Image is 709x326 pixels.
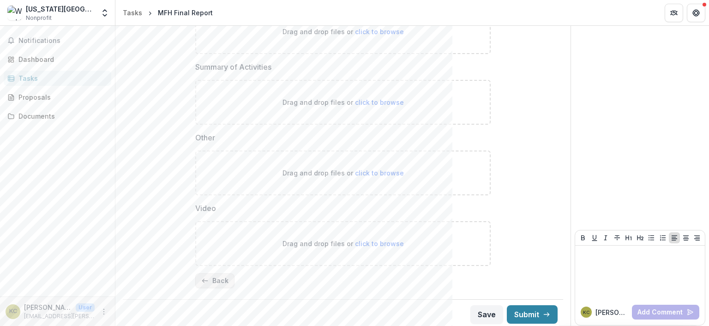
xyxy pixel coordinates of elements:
span: click to browse [355,240,404,248]
button: Notifications [4,33,111,48]
button: Back [195,273,234,288]
button: Bold [577,232,589,243]
a: Documents [4,109,111,124]
button: Underline [589,232,600,243]
p: [PERSON_NAME] [24,302,72,312]
button: Align Right [691,232,703,243]
p: [EMAIL_ADDRESS][PERSON_NAME][DOMAIN_NAME] [24,312,95,320]
button: Get Help [687,4,705,22]
div: Kateri Chapman-Kramer [9,308,17,314]
a: Tasks [119,6,146,19]
button: Ordered List [657,232,668,243]
button: Italicize [600,232,611,243]
div: Dashboard [18,54,104,64]
p: Video [195,203,216,214]
div: Proposals [18,92,104,102]
button: Align Center [680,232,691,243]
img: Washington University [7,6,22,20]
a: Proposals [4,90,111,105]
button: Align Left [669,232,680,243]
a: Dashboard [4,52,111,67]
button: Submit [507,305,558,324]
a: Tasks [4,71,111,86]
p: Other [195,132,215,143]
button: Add Comment [632,305,699,320]
p: Drag and drop files or [282,97,404,107]
button: Strike [612,232,623,243]
span: Nonprofit [26,14,52,22]
button: Bullet List [646,232,657,243]
div: Tasks [18,73,104,83]
p: Drag and drop files or [282,27,404,36]
button: Heading 1 [623,232,634,243]
p: Drag and drop files or [282,239,404,248]
p: Summary of Activities [195,61,271,72]
span: Notifications [18,37,108,45]
button: Heading 2 [635,232,646,243]
div: MFH Final Report [158,8,213,18]
button: Save [470,305,503,324]
div: Tasks [123,8,142,18]
button: Partners [665,4,683,22]
div: Documents [18,111,104,121]
span: click to browse [355,28,404,36]
nav: breadcrumb [119,6,216,19]
button: More [98,306,109,317]
div: [US_STATE][GEOGRAPHIC_DATA] [26,4,95,14]
p: User [76,303,95,312]
div: Kateri Chapman-Kramer [583,310,589,315]
span: click to browse [355,169,404,177]
span: click to browse [355,98,404,106]
p: Drag and drop files or [282,168,404,178]
button: Open entity switcher [98,4,111,22]
p: [PERSON_NAME] C [595,308,628,317]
